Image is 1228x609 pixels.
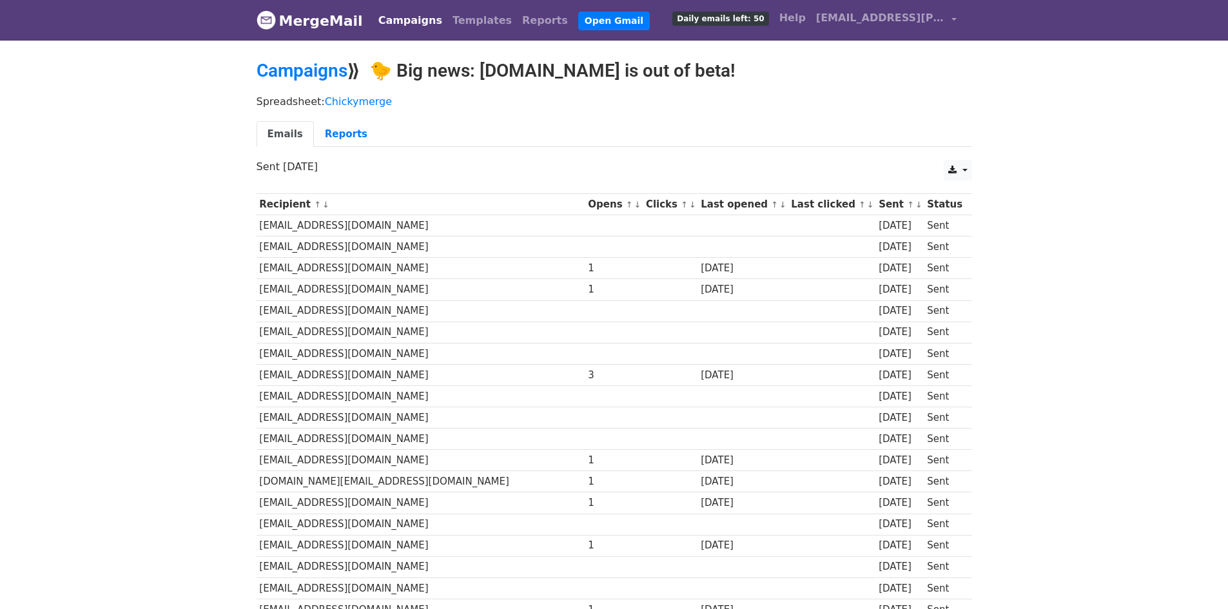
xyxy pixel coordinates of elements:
[588,496,639,510] div: 1
[859,200,866,209] a: ↑
[924,215,965,237] td: Sent
[257,160,972,173] p: Sent [DATE]
[257,258,585,279] td: [EMAIL_ADDRESS][DOMAIN_NAME]
[924,556,965,577] td: Sent
[879,218,921,233] div: [DATE]
[816,10,945,26] span: [EMAIL_ADDRESS][PERSON_NAME][DOMAIN_NAME]
[907,200,914,209] a: ↑
[879,453,921,468] div: [DATE]
[257,300,585,322] td: [EMAIL_ADDRESS][DOMAIN_NAME]
[924,577,965,599] td: Sent
[257,429,585,450] td: [EMAIL_ADDRESS][DOMAIN_NAME]
[257,322,585,343] td: [EMAIL_ADDRESS][DOMAIN_NAME]
[257,121,314,148] a: Emails
[924,492,965,514] td: Sent
[257,7,363,34] a: MergeMail
[257,343,585,364] td: [EMAIL_ADDRESS][DOMAIN_NAME]
[879,240,921,255] div: [DATE]
[924,279,965,300] td: Sent
[924,471,965,492] td: Sent
[588,538,639,553] div: 1
[924,535,965,556] td: Sent
[626,200,633,209] a: ↑
[257,514,585,535] td: [EMAIL_ADDRESS][DOMAIN_NAME]
[879,368,921,383] div: [DATE]
[447,8,517,34] a: Templates
[788,194,876,215] th: Last clicked
[924,407,965,429] td: Sent
[588,282,639,297] div: 1
[867,200,874,209] a: ↓
[701,538,785,553] div: [DATE]
[634,200,641,209] a: ↓
[701,496,785,510] div: [DATE]
[588,261,639,276] div: 1
[879,581,921,596] div: [DATE]
[257,471,585,492] td: [DOMAIN_NAME][EMAIL_ADDRESS][DOMAIN_NAME]
[879,347,921,362] div: [DATE]
[578,12,650,30] a: Open Gmail
[924,300,965,322] td: Sent
[672,12,768,26] span: Daily emails left: 50
[879,474,921,489] div: [DATE]
[811,5,962,35] a: [EMAIL_ADDRESS][PERSON_NAME][DOMAIN_NAME]
[879,411,921,425] div: [DATE]
[924,514,965,535] td: Sent
[697,194,788,215] th: Last opened
[924,364,965,385] td: Sent
[701,282,785,297] div: [DATE]
[924,258,965,279] td: Sent
[879,538,921,553] div: [DATE]
[924,343,965,364] td: Sent
[701,261,785,276] div: [DATE]
[257,556,585,577] td: [EMAIL_ADDRESS][DOMAIN_NAME]
[588,453,639,468] div: 1
[667,5,774,31] a: Daily emails left: 50
[689,200,696,209] a: ↓
[257,60,347,81] a: Campaigns
[774,5,811,31] a: Help
[879,496,921,510] div: [DATE]
[924,385,965,407] td: Sent
[257,95,972,108] p: Spreadsheet:
[257,407,585,429] td: [EMAIL_ADDRESS][DOMAIN_NAME]
[924,322,965,343] td: Sent
[879,389,921,404] div: [DATE]
[779,200,786,209] a: ↓
[257,577,585,599] td: [EMAIL_ADDRESS][DOMAIN_NAME]
[879,559,921,574] div: [DATE]
[924,194,965,215] th: Status
[257,60,972,82] h2: ⟫ 🐤 Big news: [DOMAIN_NAME] is out of beta!
[771,200,778,209] a: ↑
[314,121,378,148] a: Reports
[257,385,585,407] td: [EMAIL_ADDRESS][DOMAIN_NAME]
[257,10,276,30] img: MergeMail logo
[915,200,922,209] a: ↓
[588,368,639,383] div: 3
[322,200,329,209] a: ↓
[879,517,921,532] div: [DATE]
[701,453,785,468] div: [DATE]
[924,429,965,450] td: Sent
[879,261,921,276] div: [DATE]
[257,237,585,258] td: [EMAIL_ADDRESS][DOMAIN_NAME]
[517,8,573,34] a: Reports
[879,325,921,340] div: [DATE]
[325,95,392,108] a: Chickymerge
[701,368,785,383] div: [DATE]
[924,237,965,258] td: Sent
[257,450,585,471] td: [EMAIL_ADDRESS][DOMAIN_NAME]
[588,474,639,489] div: 1
[875,194,924,215] th: Sent
[643,194,697,215] th: Clicks
[314,200,321,209] a: ↑
[879,432,921,447] div: [DATE]
[681,200,688,209] a: ↑
[257,215,585,237] td: [EMAIL_ADDRESS][DOMAIN_NAME]
[701,474,785,489] div: [DATE]
[373,8,447,34] a: Campaigns
[585,194,643,215] th: Opens
[257,279,585,300] td: [EMAIL_ADDRESS][DOMAIN_NAME]
[924,450,965,471] td: Sent
[879,282,921,297] div: [DATE]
